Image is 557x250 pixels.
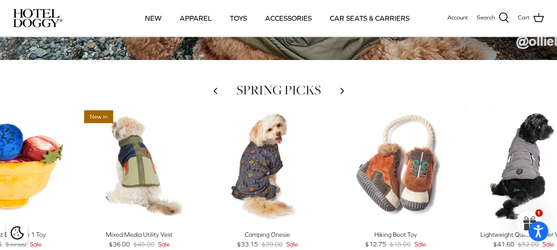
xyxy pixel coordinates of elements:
button: Cookie policy [9,225,25,241]
div: Hiking Boot Toy [336,230,455,239]
span: Account [447,14,468,21]
span: 20% off [468,110,499,123]
span: Sale [414,239,426,249]
span: Sale [30,239,42,249]
span: 15% off [212,110,243,123]
a: Camping Onesie $33.15 $39.00 Sale [208,230,327,250]
a: NEW [137,3,170,33]
span: $15.00 [389,239,410,249]
img: hoteldoggycom [13,9,63,27]
div: Mixed Media Utility Vest [80,230,199,239]
span: Cart [518,13,530,22]
span: $45.00 [133,239,155,249]
a: Cart [518,12,544,24]
span: $39.00 [262,239,283,249]
span: Search [477,13,495,22]
a: ACCESSORIES [257,3,320,33]
div: Camping Onesie [208,230,327,239]
span: Sale [542,239,554,249]
img: Cookie policy [11,226,24,239]
a: Hiking Boot Toy [336,106,455,225]
div: Primary navigation [131,3,424,33]
span: $52.00 [517,239,539,249]
a: Search [477,12,509,24]
span: New in [84,110,113,123]
a: SPRING PICKS [236,81,321,99]
a: Hiking Boot Toy $12.75 $15.00 Sale [336,230,455,250]
span: 15% off [340,110,372,123]
a: CAR SEATS & CARRIERS [322,3,417,33]
span: $17.00 [5,239,26,249]
span: $36.00 [109,239,130,249]
a: Account [447,13,468,22]
a: TOYS [222,3,255,33]
span: Sale [286,239,298,249]
a: Mixed Media Utility Vest [80,106,199,225]
a: Camping Onesie [208,106,327,225]
div: Cookie policy [7,222,28,243]
span: $33.15 [237,239,258,249]
span: $12.75 [365,239,386,249]
a: APPAREL [172,3,220,33]
span: $41.60 [493,239,514,249]
span: Sale [158,239,170,249]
